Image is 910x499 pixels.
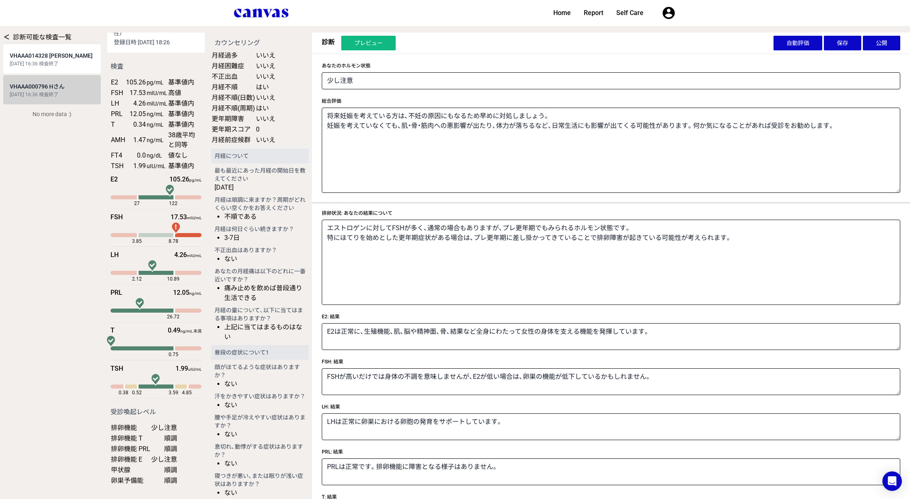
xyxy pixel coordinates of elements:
span: 3.85 [132,238,142,245]
td: 排卵機能 [110,423,151,433]
td: 105.26 [126,77,146,88]
h4: 息切れ、動悸がする症状はありますか？ [211,443,309,459]
td: いいえ [256,114,276,124]
div: [DATE] 16:36 検査終了 [10,60,94,67]
h4: 月経は順調に来ますか？周期がどれくらい空くかをお答えください [211,196,309,212]
button: 自動評価 [773,36,822,50]
label: あなたのホルモン状態 [322,63,370,69]
div: E2 [110,175,169,184]
td: TSH [110,161,126,171]
span: 8.78 [169,238,178,245]
h2: 検査 [107,59,205,74]
td: 月経困難症 [211,61,256,71]
h2: 受診喚起レベル [107,405,205,419]
h3: 月経について [211,149,309,163]
h4: 最も最近にあった月経の開始日を教えてください [211,166,309,183]
td: mIU/mL [146,88,168,98]
td: 月経過多 [211,50,256,61]
td: 排卵機能 PRL [110,444,151,454]
td: ng/dL [146,150,168,161]
a: Home [550,8,574,18]
td: mIU/mL [146,98,168,109]
td: 順調 [151,475,178,486]
td: 12.05 [126,109,146,119]
div: 4.26 [174,250,201,260]
span: mIU/mL [187,216,201,220]
td: 値なし [168,150,201,161]
td: 高値 [168,88,201,98]
label: FSH: 結果 [322,359,343,365]
a: VHAAA014328 [PERSON_NAME] [DATE] 16:36 検査終了 [3,44,101,73]
span: 27 [134,200,140,207]
span: ng/mL [189,291,201,296]
td: 基準値内 [168,161,201,171]
label: PRL: 結果 [322,449,343,455]
li: 不順である [224,212,305,222]
h4: 月経の量について、以下に当てはまる事項はありますか？ [211,306,309,322]
td: pg/mL [146,77,168,88]
div: [DATE] [211,183,309,192]
li: 上記に当てはまるものはない [224,322,305,342]
span: 4.85 [182,389,192,396]
div: 17.53 [171,212,201,222]
td: 順調 [151,465,178,475]
span: 26.72 [167,313,180,320]
td: 0.34 [126,119,146,130]
td: 1.99 [126,161,146,171]
span: ng/mL 未満 [180,329,201,333]
label: E2: 結果 [322,313,340,320]
td: はい [256,103,276,114]
td: 少し注意 [151,454,178,465]
td: 不正出血 [211,71,256,82]
td: E2 [110,77,126,88]
td: 基準値内 [168,119,201,130]
i: account_circle [661,6,676,20]
div: TSH [110,364,175,374]
td: 月経前症候群 [211,135,256,145]
div: 1.99 [175,364,201,374]
td: いいえ [256,93,276,103]
td: LH [110,98,126,109]
h4: 月経は何日ぐらい続きますか？ [211,225,309,233]
td: FT4 [110,150,126,161]
li: 痛み止めを飲めば普段通り生活できる [224,283,305,303]
span: 2.12 [132,275,142,283]
a: Self Care [613,8,647,18]
li: ない [224,379,305,389]
td: 基準値内 [168,109,201,119]
td: 38歳平均と同等 [168,130,201,150]
div: 診断可能な検査一覧 [3,32,101,43]
div: LH [110,250,174,260]
td: いいえ [256,135,276,145]
h4: あなたの月経痛は以下のどれに一番近いですか？ [211,267,309,283]
td: 月経不順 [211,82,256,93]
div: [DATE] 16:36 検査終了 [10,91,94,98]
div: PRL [110,288,173,298]
span: 10.89 [167,275,180,283]
div: No more data :) [3,106,101,123]
td: ng/mL [146,119,168,130]
td: 排卵機能 T [110,433,151,444]
div: 105.26 [169,175,201,184]
li: ない [224,459,305,469]
td: 順調 [151,433,178,444]
h4: 不正出血はありますか？ [211,246,309,254]
td: 甲状腺 [110,465,151,475]
h4: 腰や手足が冷えやすい症状はありますか？ [211,413,309,430]
a: Report [581,8,607,18]
td: 0.0 [126,150,146,161]
h4: 寝つきが悪い、または眠りが浅い症状はありますか？ [211,472,309,488]
td: uIU/mL [146,161,168,171]
h2: カウンセリング [211,36,309,50]
h3: 普段の症状について1 [211,345,309,360]
button: 保存 [824,36,861,50]
td: AMH [110,130,126,150]
td: T [110,119,126,130]
span: 0.38 [119,389,128,396]
span: pg/mL [189,178,201,182]
span: 3.59 [169,389,178,396]
td: 月経不順(日数) [211,93,256,103]
p: 登録日時 [DATE] 18:26 [114,38,198,46]
div: FSH [110,212,171,222]
td: 4.26 [126,98,146,109]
